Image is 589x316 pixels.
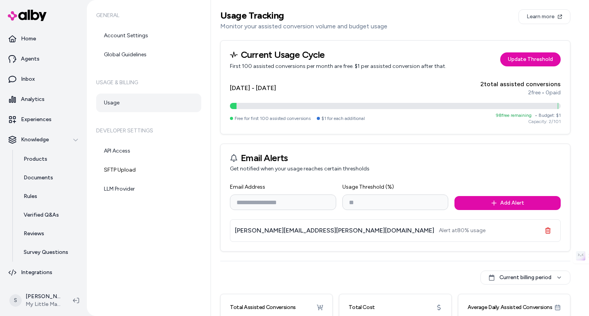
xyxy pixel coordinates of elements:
[16,187,84,206] a: Rules
[230,184,265,190] label: Email Address
[16,243,84,262] a: Survey Questions
[230,304,296,311] h3: Total Assisted Conversions
[16,150,84,168] a: Products
[499,274,551,281] span: Current billing period
[26,293,60,300] p: [PERSON_NAME]
[235,115,311,122] span: Free for first 100 assisted conversions
[96,5,201,26] h6: General
[518,9,570,24] a: Learn more
[439,227,485,234] div: Alert at 80 % usage
[321,115,365,122] span: $1 for each additional
[3,30,84,48] a: Home
[16,224,84,243] a: Reviews
[21,269,52,276] p: Integrations
[454,196,561,210] button: Add Alert
[496,113,532,118] span: 98 free remaining
[24,174,53,182] p: Documents
[480,89,561,97] div: 2 free • 0 paid
[535,113,561,118] span: • Budget: $ 1
[496,118,561,125] div: Capacity: 2 / 101
[220,22,387,31] p: Monitor your assisted conversion volume and budget usage
[349,304,375,311] h3: Total Cost
[96,180,201,198] a: LLM Provider
[21,75,35,83] p: Inbox
[230,83,276,93] h4: [DATE] - [DATE]
[468,304,553,311] h3: Average Daily Assisted Conversions
[230,165,561,173] p: Get notified when your usage reaches certain thresholds
[96,120,201,142] h6: Developer Settings
[16,206,84,224] a: Verified Q&As
[241,153,288,163] h3: Email Alerts
[3,50,84,68] a: Agents
[230,50,446,59] h3: Current Usage Cycle
[21,35,36,43] p: Home
[96,142,201,160] a: API Access
[21,136,49,144] p: Knowledge
[24,193,37,200] p: Rules
[5,288,67,313] button: S[PERSON_NAME]My Little Magic Shop
[96,72,201,94] h6: Usage & Billing
[24,155,47,163] p: Products
[480,271,570,285] button: Current billing period
[230,63,446,70] p: First 100 assisted conversions per month are free. $1 per assisted conversion after that.
[16,168,84,187] a: Documents
[96,161,201,179] a: SFTP Upload
[26,300,60,308] span: My Little Magic Shop
[235,226,434,235] div: [PERSON_NAME][EMAIL_ADDRESS][PERSON_NAME][DOMAIN_NAME]
[3,90,84,109] a: Analytics
[96,94,201,112] a: Usage
[96,45,201,64] a: Global Guidelines
[24,248,68,256] p: Survey Questions
[21,55,40,63] p: Agents
[21,95,45,103] p: Analytics
[24,211,59,219] p: Verified Q&As
[220,9,387,22] h2: Usage Tracking
[3,110,84,129] a: Experiences
[500,52,561,66] a: Update Threshold
[3,70,84,89] a: Inbox
[9,294,22,307] span: S
[96,26,201,45] a: Account Settings
[342,184,394,190] label: Usage Threshold (%)
[8,10,47,21] img: alby Logo
[3,130,84,149] button: Knowledge
[21,116,52,123] p: Experiences
[3,263,84,282] a: Integrations
[24,230,44,238] p: Reviews
[480,80,561,89] div: 2 total assisted conversions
